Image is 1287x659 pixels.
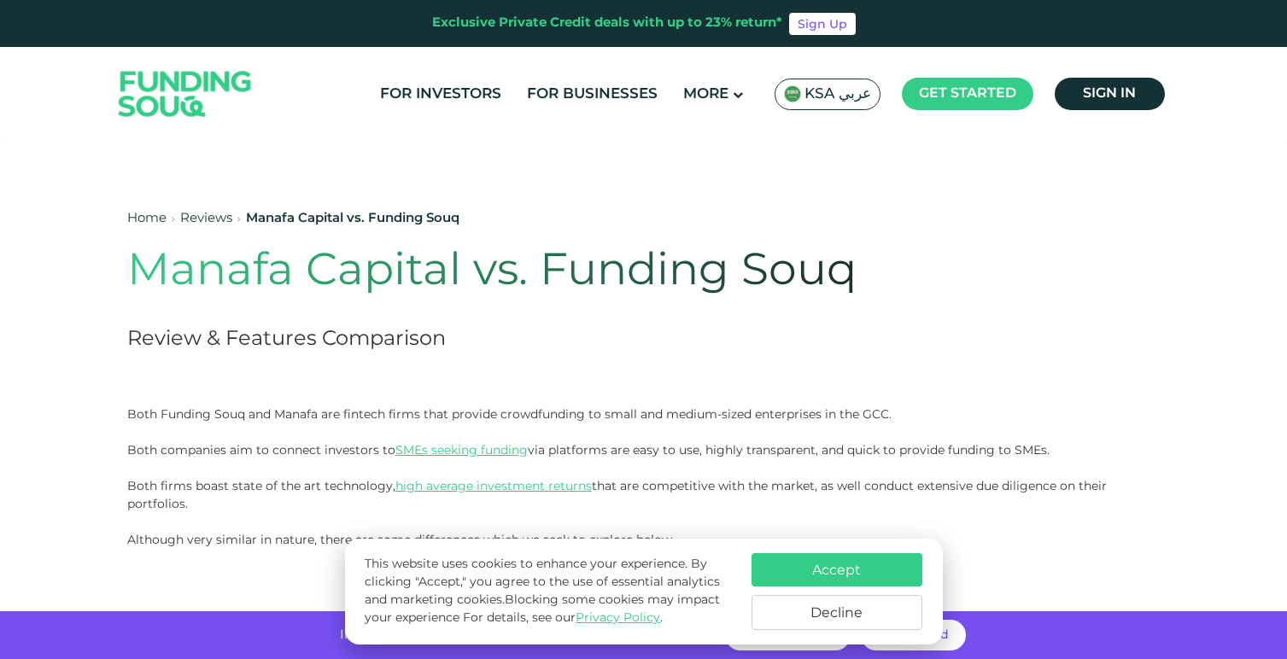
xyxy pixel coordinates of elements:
a: SMEs seeking funding [395,442,528,458]
img: Logo [102,51,269,137]
div: Manafa Capital vs. Funding Souq [246,209,459,229]
span: Invest with no hidden fees and get returns of up to [340,629,662,641]
a: high average investment returns [395,478,592,493]
p: This website uses cookies to enhance your experience. By clicking "Accept," you agree to the use ... [365,556,734,627]
span: KSA عربي [804,85,871,104]
img: SA Flag [784,85,801,102]
button: Decline [752,595,922,630]
h2: Review & Features Comparison [127,324,954,354]
h1: Manafa Capital vs. Funding Souq [127,246,954,299]
a: Reviews [180,213,232,225]
span: More [683,87,728,102]
a: Sign in [1055,78,1165,110]
a: Sign Up [789,13,856,35]
button: Accept [752,553,922,586]
a: Privacy Policy [576,612,660,624]
span: Sign in [1083,87,1136,100]
span: Get started [919,87,1016,100]
a: Home [127,213,167,225]
span: Although very similar in nature, there are some differences which we seek to explore below. [127,532,675,547]
a: For Investors [376,80,506,108]
span: Both firms boast state of the art technology, that are competitive with the market, as well condu... [127,478,1107,511]
span: For details, see our . [463,612,663,624]
span: Both companies aim to connect investors to via platforms are easy to use, highly transparent, and... [127,442,1050,458]
span: Both Funding Souq and Manafa are fintech firms that provide crowdfunding to small and medium-size... [127,406,892,422]
div: Exclusive Private Credit deals with up to 23% return* [432,14,782,33]
a: For Businesses [523,80,662,108]
span: Blocking some cookies may impact your experience [365,594,720,624]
